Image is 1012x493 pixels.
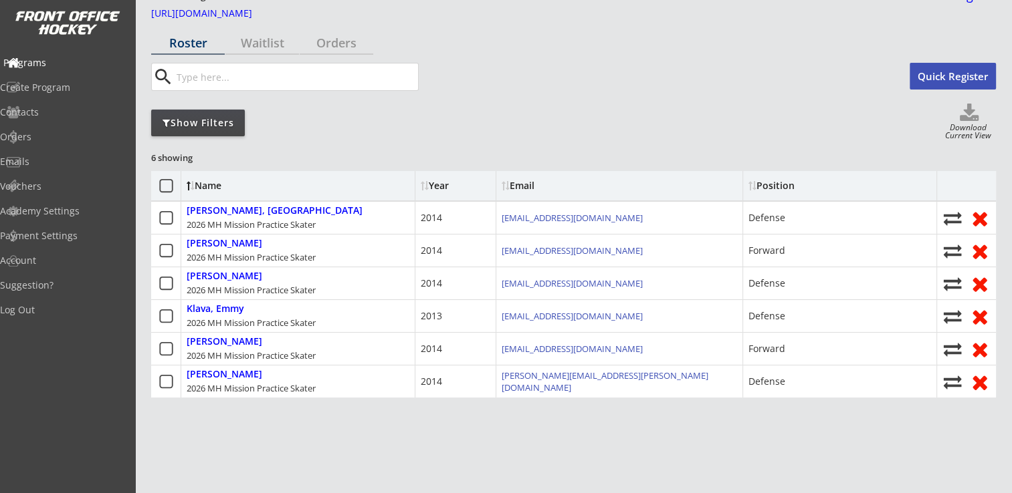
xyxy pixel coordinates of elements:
div: [PERSON_NAME] [187,271,262,282]
button: Remove from roster (no refund) [969,208,991,228]
button: Remove from roster (no refund) [969,240,991,261]
div: 2026 MH Mission Practice Skater [187,349,316,361]
div: 2014 [421,211,442,224]
button: Move player [942,209,963,227]
div: Roster [151,37,225,49]
div: Email [502,181,622,190]
a: [PERSON_NAME][EMAIL_ADDRESS][PERSON_NAME][DOMAIN_NAME] [502,369,708,393]
button: Move player [942,307,963,325]
a: [EMAIL_ADDRESS][DOMAIN_NAME] [502,343,643,355]
div: Klava, Emmy [187,303,244,315]
div: 2026 MH Mission Practice Skater [187,251,316,263]
button: Remove from roster (no refund) [969,339,991,359]
div: 2014 [421,244,442,257]
div: Forward [748,244,785,257]
div: Forward [748,342,785,355]
div: [PERSON_NAME] [187,336,262,347]
div: Defense [748,309,785,323]
div: Defense [748,277,785,290]
div: 2014 [421,277,442,290]
button: Remove from roster (no refund) [969,273,991,294]
div: 2026 MH Mission Practice Skater [187,382,316,394]
img: FOH%20White%20Logo%20Transparent.png [15,11,120,35]
button: Move player [942,275,963,293]
input: Type here... [174,63,418,90]
a: [EMAIL_ADDRESS][DOMAIN_NAME] [502,212,643,224]
div: Show Filters [151,116,245,130]
div: 2026 MH Mission Practice Skater [187,218,316,230]
a: [EMAIL_ADDRESS][DOMAIN_NAME] [502,277,643,289]
div: [PERSON_NAME], [GEOGRAPHIC_DATA] [187,205,363,216]
div: 2014 [421,342,442,355]
a: [URL][DOMAIN_NAME] [151,9,285,23]
div: 2014 [421,375,442,388]
a: [EMAIL_ADDRESS][DOMAIN_NAME] [502,310,643,322]
div: Waitlist [225,37,299,49]
div: 2013 [421,309,442,323]
button: search [152,66,174,88]
a: [EMAIL_ADDRESS][DOMAIN_NAME] [502,244,643,257]
button: Move player [942,340,963,358]
div: Download Current View [940,124,996,142]
div: Defense [748,211,785,224]
button: Quick Register [910,63,996,90]
div: Orders [300,37,373,49]
div: [PERSON_NAME] [187,369,262,380]
div: 2026 MH Mission Practice Skater [187,284,316,296]
div: 2026 MH Mission Practice Skater [187,317,316,329]
button: Move player [942,242,963,260]
button: Remove from roster (no refund) [969,371,991,392]
div: 6 showing [151,152,247,164]
div: Name [187,181,296,190]
div: Position [748,181,869,190]
div: [PERSON_NAME] [187,238,262,249]
div: Programs [3,58,124,67]
button: Move player [942,373,963,391]
div: Defense [748,375,785,388]
div: Year [421,181,490,190]
button: Click to download full roster. Your browser settings may try to block it, check your security set... [942,104,996,124]
button: Remove from roster (no refund) [969,306,991,327]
